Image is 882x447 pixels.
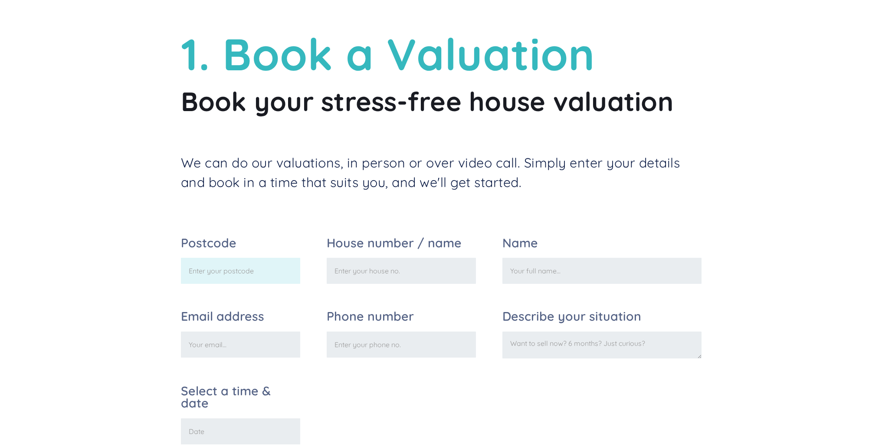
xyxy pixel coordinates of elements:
[327,258,476,284] input: Enter your house no.
[181,153,702,193] p: We can do our valuations, in person or over video call. Simply enter your details and book in a t...
[181,385,300,410] label: Select a time & date
[502,237,702,249] label: Name
[327,310,476,322] label: Phone number
[181,332,300,358] input: Your email...
[181,258,300,284] input: Enter your postcode
[344,385,476,419] iframe: reCAPTCHA
[327,237,476,249] label: House number / name
[181,237,300,249] label: Postcode
[181,310,300,322] label: Email address
[181,85,702,118] h2: Book your stress-free house valuation
[327,332,476,358] input: Enter your phone no.
[181,418,300,444] input: Date
[181,27,702,80] h1: 1. Book a Valuation
[502,310,702,322] label: Describe your situation
[502,258,702,284] input: Your full name...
